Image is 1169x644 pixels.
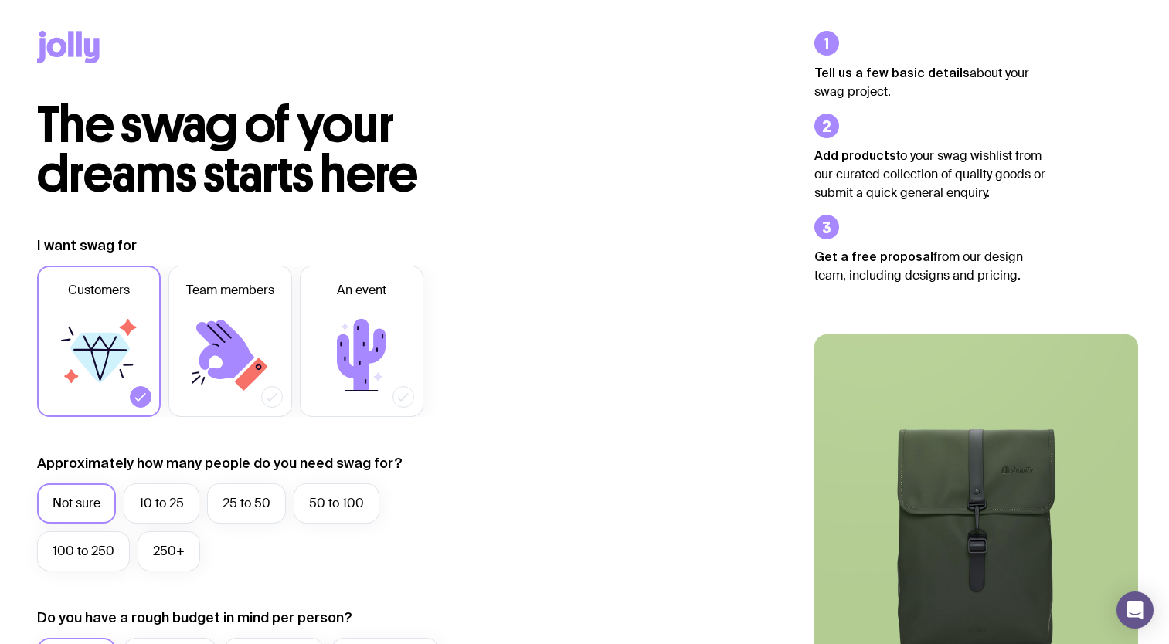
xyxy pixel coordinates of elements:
label: Approximately how many people do you need swag for? [37,454,403,473]
label: 100 to 250 [37,531,130,571]
strong: Get a free proposal [814,249,933,263]
p: about your swag project. [814,63,1046,101]
span: The swag of your dreams starts here [37,94,418,205]
label: 250+ [138,531,200,571]
div: Open Intercom Messenger [1116,591,1154,629]
label: Do you have a rough budget in mind per person? [37,608,352,627]
p: from our design team, including designs and pricing. [814,247,1046,285]
p: to your swag wishlist from our curated collection of quality goods or submit a quick general enqu... [814,146,1046,202]
span: An event [337,281,386,300]
strong: Add products [814,148,896,162]
span: Team members [186,281,274,300]
label: Not sure [37,483,116,524]
strong: Tell us a few basic details [814,66,970,80]
span: Customers [68,281,130,300]
label: I want swag for [37,236,137,255]
label: 50 to 100 [294,483,379,524]
label: 25 to 50 [207,483,286,524]
label: 10 to 25 [124,483,199,524]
